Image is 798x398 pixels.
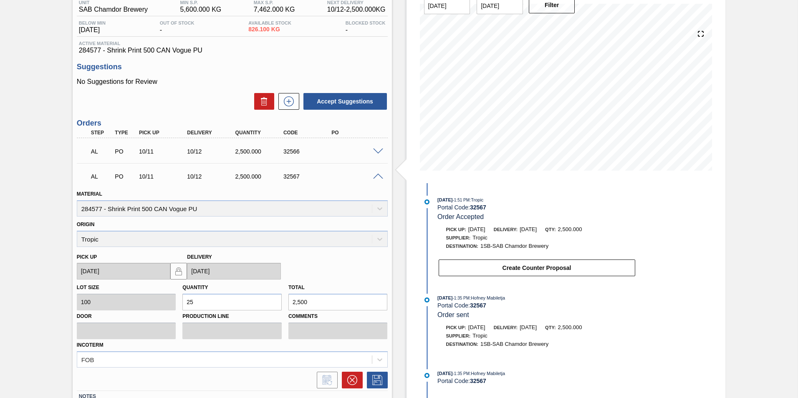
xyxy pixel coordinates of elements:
[520,324,537,330] span: [DATE]
[446,244,478,249] span: Destination:
[77,63,388,71] h3: Suggestions
[446,235,471,240] span: Supplier:
[437,213,484,220] span: Order Accepted
[437,371,452,376] span: [DATE]
[446,342,478,347] span: Destination:
[113,148,138,155] div: Purchase order
[327,6,386,13] span: 10/12 - 2,500.000 KG
[233,148,287,155] div: 2,500.000
[437,378,636,384] div: Portal Code:
[424,373,429,378] img: atual
[170,263,187,280] button: locked
[182,310,282,322] label: Production Line
[281,173,335,180] div: 32567
[494,325,518,330] span: Delivery:
[281,148,335,155] div: 32566
[480,341,548,347] span: 1SB-SAB Chamdor Brewery
[79,47,386,54] span: 284577 - Shrink Print 500 CAN Vogue PU
[346,20,386,25] span: Blocked Stock
[338,372,363,388] div: Cancel Order
[113,130,138,136] div: Type
[470,302,486,309] strong: 32567
[299,92,388,111] div: Accept Suggestions
[329,130,383,136] div: PO
[274,93,299,110] div: New suggestion
[343,20,388,34] div: -
[137,130,191,136] div: Pick up
[113,173,138,180] div: Purchase order
[470,204,486,211] strong: 32567
[303,93,387,110] button: Accept Suggestions
[77,285,99,290] label: Lot size
[77,78,388,86] p: No Suggestions for Review
[187,263,281,280] input: mm/dd/yyyy
[248,20,291,25] span: Available Stock
[180,6,221,13] span: 5,600.000 KG
[77,222,95,227] label: Origin
[77,310,176,322] label: Door
[254,6,295,13] span: 7,462.000 KG
[79,26,106,34] span: [DATE]
[470,197,483,202] span: : Tropic
[453,371,470,376] span: - 1:35 PM
[288,285,305,290] label: Total
[79,20,106,25] span: Below Min
[494,227,518,232] span: Delivery:
[480,243,548,249] span: 1SB-SAB Chamdor Brewery
[470,371,505,376] span: : Hofney Mabiletja
[250,93,274,110] div: Delete Suggestions
[363,372,388,388] div: Save Order
[77,191,102,197] label: Material
[424,297,429,302] img: atual
[446,333,471,338] span: Supplier:
[187,254,212,260] label: Delivery
[545,227,556,232] span: Qty:
[313,372,338,388] div: Inform order change
[248,26,291,33] span: 826.100 KG
[77,119,388,128] h3: Orders
[558,324,582,330] span: 2,500.000
[446,325,466,330] span: Pick up:
[77,254,97,260] label: Pick up
[437,197,452,202] span: [DATE]
[468,226,485,232] span: [DATE]
[185,130,239,136] div: Delivery
[137,173,191,180] div: 10/11/2025
[468,324,485,330] span: [DATE]
[89,167,114,186] div: Awaiting Load Composition
[77,263,171,280] input: mm/dd/yyyy
[233,130,287,136] div: Quantity
[233,173,287,180] div: 2,500.000
[281,130,335,136] div: Code
[453,296,470,300] span: - 1:35 PM
[79,41,386,46] span: Active Material
[472,234,487,241] span: Tropic
[185,173,239,180] div: 10/12/2025
[160,20,194,25] span: Out Of Stock
[81,356,94,363] div: FOB
[545,325,556,330] span: Qty:
[437,302,636,309] div: Portal Code:
[470,295,505,300] span: : Hofney Mabiletja
[185,148,239,155] div: 10/12/2025
[437,295,452,300] span: [DATE]
[182,285,208,290] label: Quantity
[79,6,148,13] span: SAB Chamdor Brewery
[89,130,114,136] div: Step
[437,311,469,318] span: Order sent
[558,226,582,232] span: 2,500.000
[91,173,112,180] p: AL
[424,199,429,204] img: atual
[439,259,635,276] button: Create Counter Proposal
[77,342,104,348] label: Incoterm
[520,226,537,232] span: [DATE]
[174,266,184,276] img: locked
[91,148,112,155] p: AL
[437,204,636,211] div: Portal Code:
[137,148,191,155] div: 10/11/2025
[288,310,388,322] label: Comments
[453,198,470,202] span: - 1:51 PM
[446,227,466,232] span: Pick up:
[472,333,487,339] span: Tropic
[470,378,486,384] strong: 32567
